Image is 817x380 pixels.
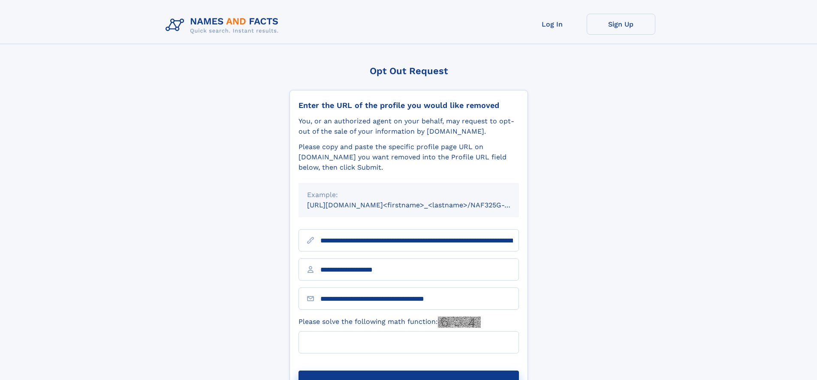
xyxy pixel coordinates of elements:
[307,190,510,200] div: Example:
[307,201,535,209] small: [URL][DOMAIN_NAME]<firstname>_<lastname>/NAF325G-xxxxxxxx
[289,66,528,76] div: Opt Out Request
[298,101,519,110] div: Enter the URL of the profile you would like removed
[162,14,286,37] img: Logo Names and Facts
[298,317,481,328] label: Please solve the following math function:
[518,14,587,35] a: Log In
[587,14,655,35] a: Sign Up
[298,116,519,137] div: You, or an authorized agent on your behalf, may request to opt-out of the sale of your informatio...
[298,142,519,173] div: Please copy and paste the specific profile page URL on [DOMAIN_NAME] you want removed into the Pr...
